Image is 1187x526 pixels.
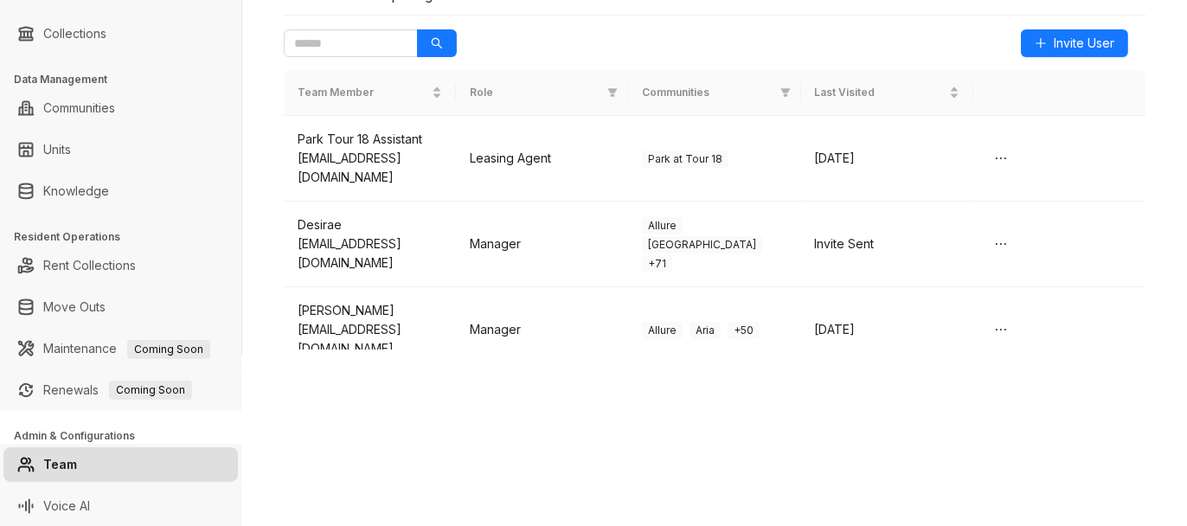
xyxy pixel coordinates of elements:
li: Units [3,132,238,167]
td: Manager [456,287,628,373]
th: Role [456,70,628,116]
span: search [431,37,443,49]
h3: Data Management [14,72,241,87]
div: [DATE] [815,320,959,339]
span: Last Visited [815,85,946,101]
span: filter [780,87,791,98]
td: Leasing Agent [456,116,628,202]
div: Invite Sent [815,234,959,253]
div: [EMAIL_ADDRESS][DOMAIN_NAME] [298,320,442,358]
span: filter [777,81,794,105]
a: RenewalsComing Soon [43,373,192,407]
span: filter [604,81,621,105]
li: Renewals [3,373,238,407]
div: [EMAIL_ADDRESS][DOMAIN_NAME] [298,149,442,187]
li: Move Outs [3,290,238,324]
span: plus [1035,37,1047,49]
li: Rent Collections [3,248,238,283]
a: Units [43,132,71,167]
span: Coming Soon [127,340,210,359]
h3: Resident Operations [14,229,241,245]
th: Last Visited [801,70,973,116]
span: Aria [690,322,721,339]
li: Voice AI [3,489,238,523]
a: Rent Collections [43,248,136,283]
span: Team Member [298,85,428,101]
li: Communities [3,91,238,125]
a: Collections [43,16,106,51]
a: Knowledge [43,174,109,208]
div: [PERSON_NAME] [298,301,442,320]
li: Collections [3,16,238,51]
span: ellipsis [994,151,1008,165]
span: Communities [642,85,773,101]
span: Allure [642,322,683,339]
li: Team [3,447,238,482]
span: Allure [642,217,683,234]
li: Maintenance [3,331,238,366]
h3: Admin & Configurations [14,428,241,444]
span: Park at Tour 18 [642,151,728,168]
div: [EMAIL_ADDRESS][DOMAIN_NAME] [298,234,442,273]
td: Manager [456,202,628,287]
a: Team [43,447,77,482]
span: filter [607,87,618,98]
span: Invite User [1054,34,1114,53]
div: [DATE] [815,149,959,168]
span: + 71 [642,255,672,273]
th: Team Member [284,70,456,116]
a: Communities [43,91,115,125]
a: Move Outs [43,290,106,324]
div: Park Tour 18 Assistant [298,130,442,149]
span: Role [470,85,600,101]
span: + 50 [728,322,760,339]
span: ellipsis [994,237,1008,251]
li: Knowledge [3,174,238,208]
button: Invite User [1021,29,1128,57]
span: [GEOGRAPHIC_DATA] [642,236,762,253]
span: Coming Soon [109,381,192,400]
span: ellipsis [994,323,1008,337]
div: Desirae [298,215,442,234]
a: Voice AI [43,489,90,523]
